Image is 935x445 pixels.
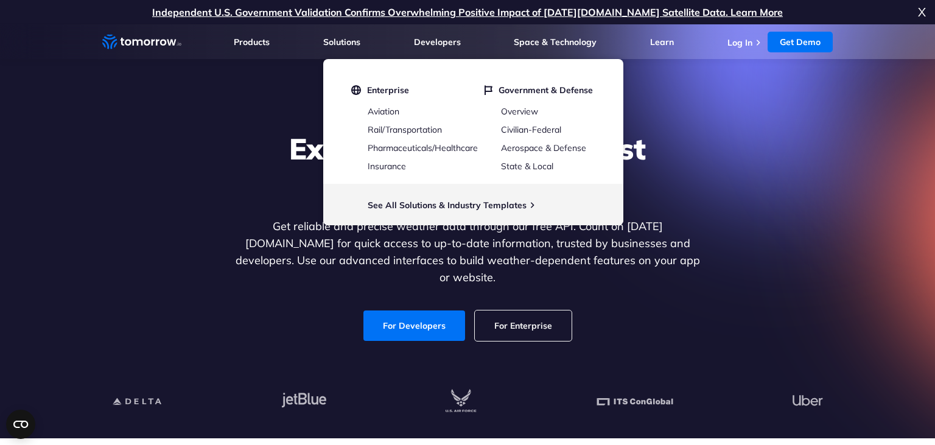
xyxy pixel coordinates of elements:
button: Open CMP widget [6,410,35,439]
a: Rail/Transportation [368,124,442,135]
img: flag.svg [485,85,492,96]
a: Pharmaceuticals/Healthcare [368,142,478,153]
a: Log In [727,37,752,48]
a: See All Solutions & Industry Templates [368,200,527,211]
span: Enterprise [367,85,409,96]
a: Insurance [368,161,406,172]
h1: Explore the World’s Best Weather API [233,130,702,203]
a: Civilian-Federal [501,124,561,135]
a: Space & Technology [514,37,597,47]
a: Independent U.S. Government Validation Confirms Overwhelming Positive Impact of [DATE][DOMAIN_NAM... [152,6,783,18]
a: For Developers [363,310,465,341]
a: Aviation [368,106,399,117]
span: Government & Defense [499,85,593,96]
a: Developers [414,37,461,47]
a: Get Demo [768,32,833,52]
img: globe.svg [351,85,361,96]
a: Overview [501,106,538,117]
a: Home link [102,33,181,51]
a: Solutions [323,37,360,47]
p: Get reliable and precise weather data through our free API. Count on [DATE][DOMAIN_NAME] for quic... [233,218,702,286]
a: State & Local [501,161,553,172]
a: Learn [650,37,674,47]
a: Aerospace & Defense [501,142,586,153]
a: For Enterprise [475,310,572,341]
a: Products [234,37,270,47]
